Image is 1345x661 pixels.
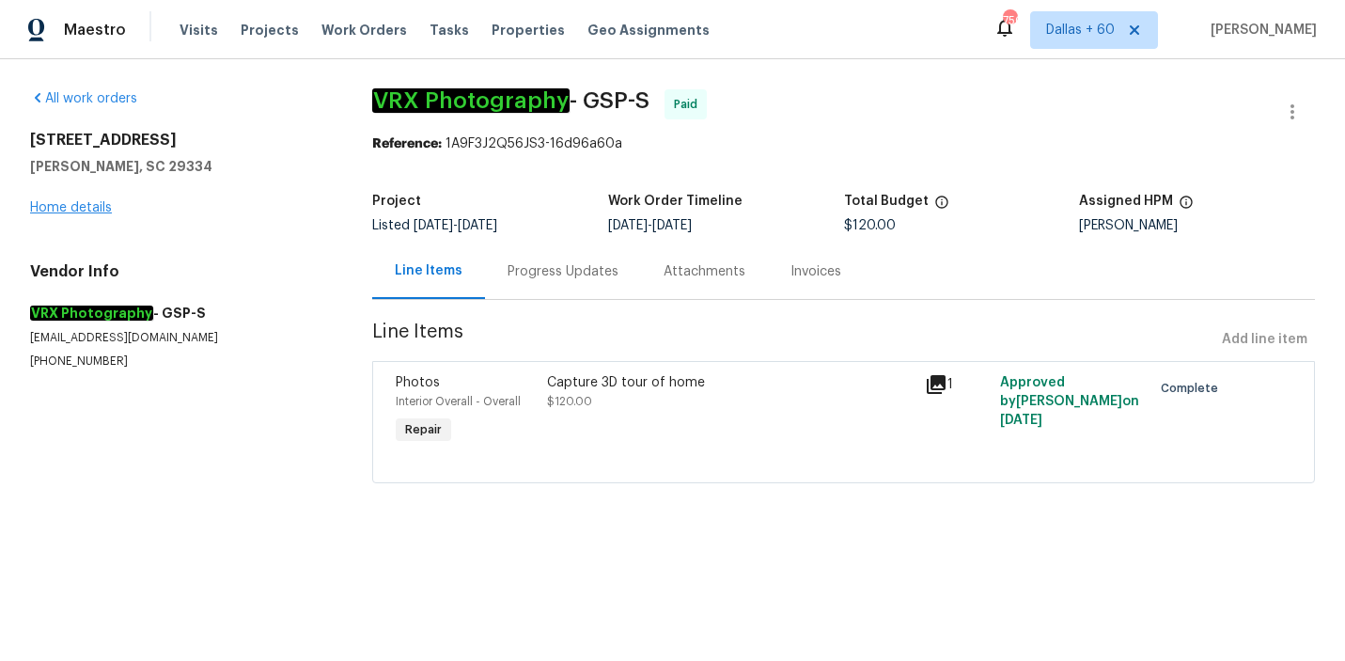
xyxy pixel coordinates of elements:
[372,137,442,150] b: Reference:
[372,134,1315,153] div: 1A9F3J2Q56JS3-16d96a60a
[1079,195,1173,208] h5: Assigned HPM
[321,21,407,39] span: Work Orders
[395,261,462,280] div: Line Items
[30,330,327,346] p: [EMAIL_ADDRESS][DOMAIN_NAME]
[30,131,327,150] h2: [STREET_ADDRESS]
[1003,11,1016,30] div: 750
[396,376,440,389] span: Photos
[652,219,692,232] span: [DATE]
[1000,376,1139,427] span: Approved by [PERSON_NAME] on
[1203,21,1317,39] span: [PERSON_NAME]
[608,219,648,232] span: [DATE]
[608,219,692,232] span: -
[64,21,126,39] span: Maestro
[430,24,469,37] span: Tasks
[372,195,421,208] h5: Project
[372,88,570,113] em: VRX Photography
[547,373,914,392] div: Capture 3D tour of home
[1000,414,1042,427] span: [DATE]
[30,306,153,321] em: VRX Photography
[608,195,743,208] h5: Work Order Timeline
[372,323,1214,357] span: Line Items
[30,201,112,214] a: Home details
[934,195,949,219] span: The total cost of line items that have been proposed by Opendoor. This sum includes line items th...
[664,262,745,281] div: Attachments
[508,262,618,281] div: Progress Updates
[30,304,327,323] h5: - GSP-S
[790,262,841,281] div: Invoices
[492,21,565,39] span: Properties
[30,157,327,176] h5: [PERSON_NAME], SC 29334
[372,219,497,232] span: Listed
[674,95,705,114] span: Paid
[241,21,299,39] span: Projects
[180,21,218,39] span: Visits
[396,396,521,407] span: Interior Overall - Overall
[844,219,896,232] span: $120.00
[844,195,929,208] h5: Total Budget
[587,21,710,39] span: Geo Assignments
[30,262,327,281] h4: Vendor Info
[414,219,453,232] span: [DATE]
[30,92,137,105] a: All work orders
[398,420,449,439] span: Repair
[1179,195,1194,219] span: The hpm assigned to this work order.
[414,219,497,232] span: -
[1079,219,1315,232] div: [PERSON_NAME]
[1161,379,1226,398] span: Complete
[1046,21,1115,39] span: Dallas + 60
[30,354,327,370] p: [PHONE_NUMBER]
[547,396,592,407] span: $120.00
[925,373,989,396] div: 1
[458,219,497,232] span: [DATE]
[372,89,649,112] span: - GSP-S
